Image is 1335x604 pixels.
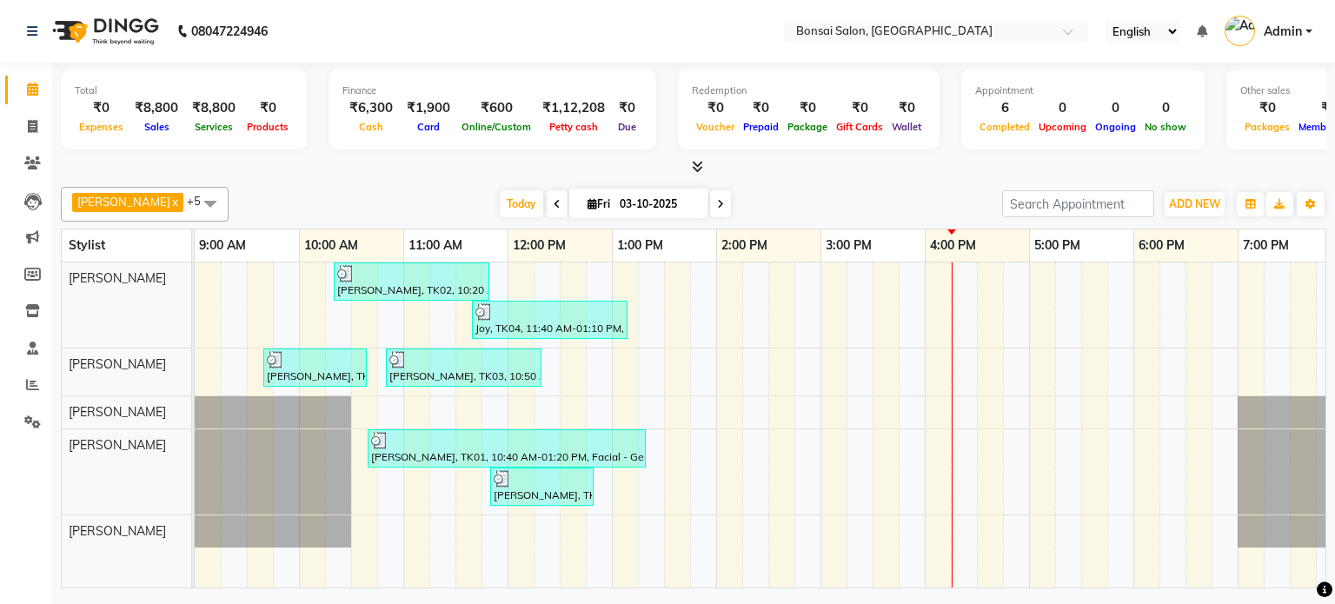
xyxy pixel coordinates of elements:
[388,351,540,384] div: [PERSON_NAME], TK03, 10:50 AM-12:20 PM, Men's- Haircut
[69,237,105,253] span: Stylist
[832,98,887,118] div: ₹0
[44,7,163,56] img: logo
[535,98,612,118] div: ₹1,12,208
[69,523,166,539] span: [PERSON_NAME]
[1140,98,1191,118] div: 0
[1169,197,1220,210] span: ADD NEW
[612,98,642,118] div: ₹0
[1239,233,1293,258] a: 7:00 PM
[187,194,214,208] span: +5
[185,98,242,118] div: ₹8,800
[1240,121,1294,133] span: Packages
[369,432,644,465] div: [PERSON_NAME], TK01, 10:40 AM-01:20 PM, Facial - Gensyl Ginger & Walnut ,Men's Manicure - Alga Fo...
[692,121,739,133] span: Voucher
[413,121,444,133] span: Card
[832,121,887,133] span: Gift Cards
[783,98,832,118] div: ₹0
[355,121,388,133] span: Cash
[614,121,641,133] span: Due
[191,7,268,56] b: 08047224946
[170,195,178,209] a: x
[457,98,535,118] div: ₹600
[739,121,783,133] span: Prepaid
[335,265,488,298] div: [PERSON_NAME], TK02, 10:20 AM-11:50 AM, [DEMOGRAPHIC_DATA] Colour - Root Touchup (Zero Amm)
[1225,16,1255,46] img: Admin
[975,83,1191,98] div: Appointment
[545,121,602,133] span: Petty cash
[474,303,626,336] div: Joy, TK04, 11:40 AM-01:10 PM, Men's- Haircut
[500,190,543,217] span: Today
[1002,190,1154,217] input: Search Appointment
[692,83,926,98] div: Redemption
[342,98,400,118] div: ₹6,300
[583,197,614,210] span: Fri
[739,98,783,118] div: ₹0
[265,351,365,384] div: [PERSON_NAME], TK01, 09:40 AM-10:40 AM, [DEMOGRAPHIC_DATA] Pedicure - Alga Fondue
[1091,98,1140,118] div: 0
[69,404,166,420] span: [PERSON_NAME]
[783,121,832,133] span: Package
[1165,192,1225,216] button: ADD NEW
[242,98,293,118] div: ₹0
[887,121,926,133] span: Wallet
[69,356,166,372] span: [PERSON_NAME]
[404,233,467,258] a: 11:00 AM
[614,191,701,217] input: 2025-10-03
[69,270,166,286] span: [PERSON_NAME]
[1091,121,1140,133] span: Ongoing
[77,195,170,209] span: [PERSON_NAME]
[1034,98,1091,118] div: 0
[242,121,293,133] span: Products
[613,233,667,258] a: 1:00 PM
[75,98,128,118] div: ₹0
[1030,233,1085,258] a: 5:00 PM
[342,83,642,98] div: Finance
[128,98,185,118] div: ₹8,800
[692,98,739,118] div: ₹0
[975,98,1034,118] div: 6
[75,83,293,98] div: Total
[195,233,250,258] a: 9:00 AM
[1240,98,1294,118] div: ₹0
[1140,121,1191,133] span: No show
[492,470,592,503] div: [PERSON_NAME], TK02, 11:50 AM-12:50 PM, [DEMOGRAPHIC_DATA] Threading - Eyebrows
[1034,121,1091,133] span: Upcoming
[1134,233,1189,258] a: 6:00 PM
[400,98,457,118] div: ₹1,900
[926,233,980,258] a: 4:00 PM
[190,121,237,133] span: Services
[1264,23,1302,41] span: Admin
[508,233,570,258] a: 12:00 PM
[717,233,772,258] a: 2:00 PM
[821,233,876,258] a: 3:00 PM
[69,437,166,453] span: [PERSON_NAME]
[887,98,926,118] div: ₹0
[140,121,174,133] span: Sales
[75,121,128,133] span: Expenses
[300,233,362,258] a: 10:00 AM
[457,121,535,133] span: Online/Custom
[975,121,1034,133] span: Completed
